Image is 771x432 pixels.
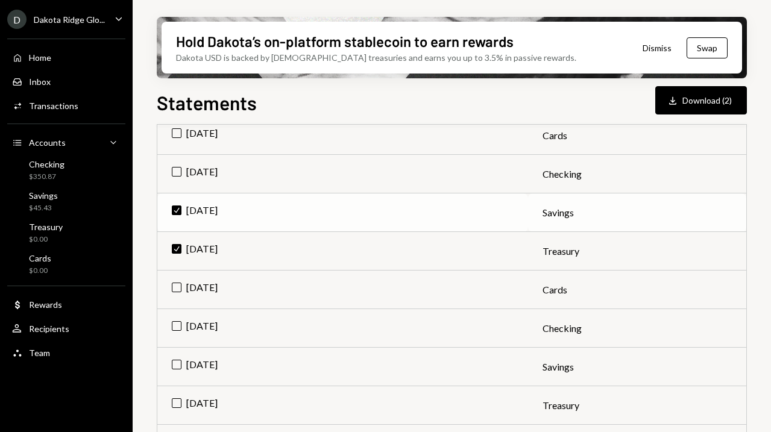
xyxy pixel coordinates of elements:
div: $0.00 [29,234,63,245]
h1: Statements [157,90,257,114]
a: Home [7,46,125,68]
button: Dismiss [628,34,687,62]
button: Download (2) [655,86,747,114]
td: Treasury [528,232,746,271]
td: Savings [528,348,746,386]
div: Treasury [29,222,63,232]
div: Accounts [29,137,66,148]
div: Home [29,52,51,63]
a: Rewards [7,293,125,315]
div: Savings [29,190,58,201]
div: Team [29,348,50,358]
div: Dakota Ridge Glo... [34,14,105,25]
div: Recipients [29,324,69,334]
div: Hold Dakota’s on-platform stablecoin to earn rewards [176,31,514,51]
a: Checking$350.87 [7,155,125,184]
a: Savings$45.43 [7,187,125,216]
a: Treasury$0.00 [7,218,125,247]
a: Inbox [7,70,125,92]
td: Checking [528,155,746,193]
button: Swap [687,37,728,58]
td: Treasury [528,386,746,425]
div: Inbox [29,77,51,87]
div: Cards [29,253,51,263]
div: $0.00 [29,266,51,276]
div: Rewards [29,299,62,310]
div: $45.43 [29,203,58,213]
td: Checking [528,309,746,348]
a: Transactions [7,95,125,116]
td: Cards [528,116,746,155]
td: Savings [528,193,746,232]
a: Accounts [7,131,125,153]
div: D [7,10,27,29]
a: Recipients [7,318,125,339]
td: Cards [528,271,746,309]
div: $350.87 [29,172,65,182]
div: Dakota USD is backed by [DEMOGRAPHIC_DATA] treasuries and earns you up to 3.5% in passive rewards. [176,51,576,64]
div: Transactions [29,101,78,111]
a: Cards$0.00 [7,249,125,278]
a: Team [7,342,125,363]
div: Checking [29,159,65,169]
